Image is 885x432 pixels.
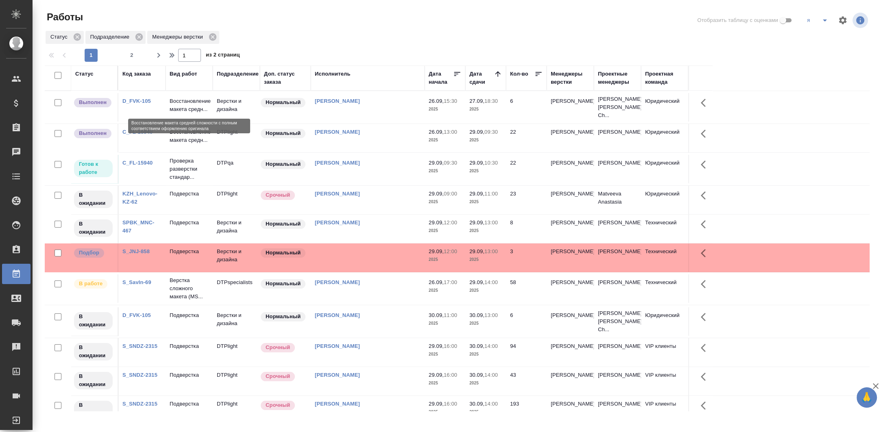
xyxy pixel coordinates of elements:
p: 2025 [429,227,461,235]
p: [PERSON_NAME], [PERSON_NAME], Ch... [598,95,637,119]
p: Статус [50,33,70,41]
div: Вид работ [170,70,197,78]
td: DTPlight [213,124,260,152]
p: 29.09, [429,160,444,166]
p: [PERSON_NAME] [551,219,590,227]
p: 30.09, [469,343,484,349]
div: Дата сдачи [469,70,494,86]
p: [PERSON_NAME] [551,371,590,379]
button: Здесь прячутся важные кнопки [696,93,715,113]
a: [PERSON_NAME] [315,191,360,197]
button: Здесь прячутся важные кнопки [696,124,715,143]
p: Срочный [266,343,290,352]
td: [PERSON_NAME] [594,367,641,395]
p: 2025 [429,136,461,144]
td: Технический [641,215,688,243]
p: 2025 [429,408,461,416]
p: 30.09, [469,312,484,318]
button: Здесь прячутся важные кнопки [696,155,715,174]
p: Верстка сложного макета (MS... [170,276,209,301]
a: S_SavIn-69 [122,279,151,285]
p: 18:30 [484,98,498,104]
p: 2025 [429,256,461,264]
div: Исполнитель завершил работу [73,128,113,139]
button: Здесь прячутся важные кнопки [696,274,715,294]
p: 29.09, [429,401,444,407]
td: Matveeva Anastasia [594,186,641,214]
p: 14:00 [484,279,498,285]
p: 11:00 [484,191,498,197]
p: 29.09, [469,129,484,135]
p: 2025 [469,379,502,387]
button: 🙏 [857,387,877,408]
p: 27.09, [469,98,484,104]
a: [PERSON_NAME] [315,372,360,378]
div: Исполнитель [315,70,351,78]
td: Юридический [641,307,688,336]
p: 29.09, [469,219,484,226]
td: [PERSON_NAME] [594,243,641,272]
p: В ожидании [79,191,108,207]
td: DTPlight [213,367,260,395]
button: 2 [125,49,138,62]
p: 11:00 [444,312,457,318]
a: [PERSON_NAME] [315,401,360,407]
p: 12:00 [444,248,457,254]
p: В ожидании [79,343,108,360]
div: Подразделение [217,70,259,78]
p: 2025 [469,287,502,295]
a: S_SNDZ-2315 [122,372,157,378]
a: KZH_Lenovo-KZ-62 [122,191,157,205]
button: Здесь прячутся важные кнопки [696,186,715,205]
p: Нормальный [266,129,301,137]
td: 6 [506,307,547,336]
p: 13:00 [484,219,498,226]
td: [PERSON_NAME] [594,215,641,243]
td: 94 [506,338,547,367]
p: Готов к работе [79,160,108,176]
p: Восстановление макета средн... [170,128,209,144]
p: Подразделение [90,33,132,41]
a: SPBK_MNC-467 [122,219,155,234]
a: [PERSON_NAME] [315,279,360,285]
p: 09:30 [444,160,457,166]
div: Исполнитель назначен, приступать к работе пока рано [73,342,113,361]
td: [PERSON_NAME] [594,274,641,303]
div: Проектные менеджеры [598,70,637,86]
p: 12:00 [444,219,457,226]
div: Менеджеры верстки [551,70,590,86]
td: [PERSON_NAME] [594,155,641,183]
span: 2 [125,51,138,59]
p: 2025 [429,319,461,328]
td: Технический [641,274,688,303]
p: 29.09, [469,160,484,166]
p: 16:00 [444,372,457,378]
a: C_FL-15940 [122,160,153,166]
a: S_SNDZ-2315 [122,343,157,349]
div: Подразделение [85,31,146,44]
p: Подверстка [170,247,209,256]
p: 30.09, [429,312,444,318]
p: Нормальный [266,249,301,257]
p: Подверстка [170,219,209,227]
p: 13:00 [444,129,457,135]
p: Подверстка [170,342,209,350]
div: Исполнитель назначен, приступать к работе пока рано [73,371,113,390]
p: 2025 [469,256,502,264]
p: 2025 [469,408,502,416]
span: Настроить таблицу [833,11,852,30]
a: [PERSON_NAME] [315,343,360,349]
p: 2025 [429,287,461,295]
p: [PERSON_NAME] [551,311,590,319]
div: Менеджеры верстки [147,31,219,44]
div: Исполнитель назначен, приступать к работе пока рано [73,311,113,330]
td: VIP клиенты [641,396,688,424]
p: [PERSON_NAME] [551,128,590,136]
p: Восстановление макета средн... [170,97,209,113]
p: 13:00 [484,312,498,318]
td: DTPspecialists [213,274,260,303]
a: C_FL-15940 [122,129,153,135]
td: 43 [506,367,547,395]
td: DTPlight [213,186,260,214]
p: Подверстка [170,371,209,379]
